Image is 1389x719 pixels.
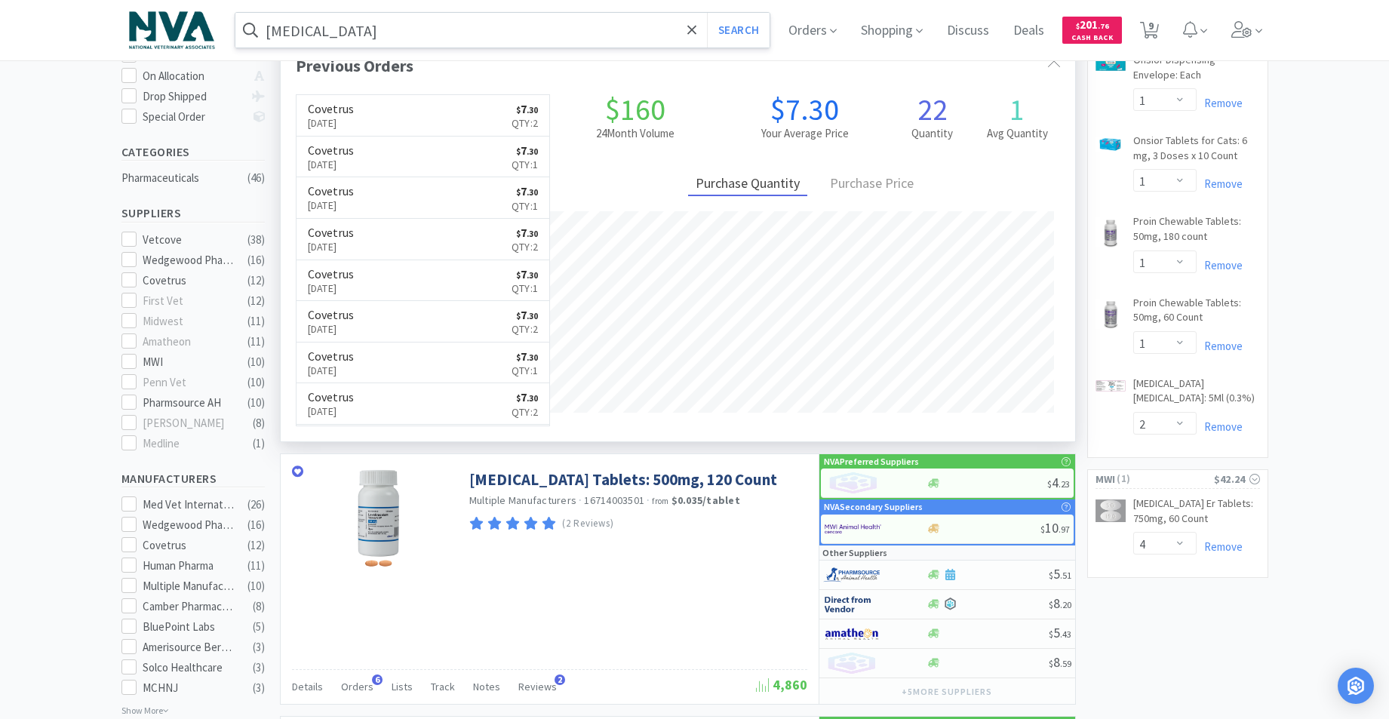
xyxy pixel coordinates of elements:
a: Remove [1197,539,1243,554]
a: Covetrus[DATE]$7.30Qty:1 [297,343,550,384]
span: 7 [516,225,538,240]
span: $ [516,393,521,404]
div: ( 26 ) [247,496,265,514]
div: ( 10 ) [247,353,265,371]
div: ( 11 ) [247,333,265,351]
div: Covetrus [143,272,236,290]
p: [DATE] [308,362,354,379]
span: 7 [516,307,538,322]
a: Onsior Dispensing Envelope: Each [1133,53,1260,88]
div: Med Vet International Direct [143,496,236,514]
p: Qty: 1 [512,280,538,297]
span: . 30 [527,187,538,198]
div: Camber Pharmaceuticals [143,598,236,616]
div: ( 5 ) [253,618,265,636]
div: Multiple Manufacturers [143,577,236,595]
img: no_image.png [825,472,881,494]
p: [DATE] [308,115,354,131]
h2: Quantity [890,124,975,143]
h2: 24 Month Volume [550,124,720,143]
span: 8 [1049,595,1071,612]
span: . 30 [527,229,538,239]
p: [DATE] [308,156,354,173]
img: c67096674d5b41e1bca769e75293f8dd_19.png [823,593,880,616]
h6: Covetrus [308,185,354,197]
div: [PERSON_NAME] [143,414,236,432]
img: 3331a67d23dc422aa21b1ec98afbf632_11.png [823,622,880,645]
div: ( 3 ) [253,679,265,697]
span: . 30 [527,393,538,404]
span: . 30 [527,105,538,115]
span: $ [1076,21,1080,31]
button: Search [707,13,770,48]
h6: Covetrus [308,350,354,362]
div: BluePoint Labs [143,618,236,636]
p: [DATE] [308,321,354,337]
div: Pharmsource AH [143,394,236,412]
div: ( 3 ) [253,638,265,656]
input: Search by item, sku, manufacturer, ingredient, size... [235,13,770,48]
span: 8 [1049,653,1071,671]
div: ( 11 ) [247,557,265,575]
h6: Covetrus [308,103,354,115]
span: $ [516,311,521,321]
div: Penn Vet [143,373,236,392]
h1: $160 [550,94,720,124]
span: 201 [1076,17,1109,32]
a: Covetrus[DATE]$7.30Qty:1 [297,260,550,302]
p: Other Suppliers [822,545,887,560]
p: [DATE] [308,197,354,214]
span: $ [516,105,521,115]
span: 4,860 [756,676,807,693]
span: 5 [1049,565,1071,582]
span: 7 [516,183,538,198]
img: cbd6cf8b6216416da1a8227f1c3fb999_67564.png [357,469,399,567]
div: Wedgewood Pharmacy [143,516,236,534]
div: ( 16 ) [247,516,265,534]
p: NVA Secondary Suppliers [824,499,923,514]
div: ( 3 ) [253,659,265,677]
span: . 43 [1060,628,1071,640]
div: ( 10 ) [247,577,265,595]
h2: Your Average Price [720,124,890,143]
h6: Covetrus [308,268,354,280]
div: ( 8 ) [253,598,265,616]
div: Midwest [143,312,236,330]
a: Covetrus[DATE]$7.30Qty:2 [297,383,550,425]
img: 609f7c432a99493aae9700a0390ee783_257857.png [1096,56,1126,71]
h6: Covetrus [308,226,354,238]
a: Remove [1197,258,1243,272]
p: [DATE] [308,280,354,297]
div: ( 11 ) [247,312,265,330]
h5: Manufacturers [121,470,265,487]
div: ( 10 ) [247,394,265,412]
a: Multiple Manufacturers [469,493,577,507]
p: Qty: 2 [512,238,538,255]
span: from [652,496,668,506]
span: Cash Back [1071,34,1113,44]
span: 5 [1049,624,1071,641]
span: Details [292,680,323,693]
h6: Covetrus [308,309,354,321]
div: Wedgewood Pharmacy [143,251,236,269]
div: ( 8 ) [253,414,265,432]
a: Remove [1197,419,1243,434]
a: $201.76Cash Back [1062,10,1122,51]
div: ( 46 ) [247,169,265,187]
span: 16714003501 [584,493,644,507]
h1: $7.30 [720,94,890,124]
p: [DATE] [308,403,354,419]
span: . 30 [527,146,538,157]
span: ( 1 ) [1115,472,1213,487]
a: [MEDICAL_DATA] [MEDICAL_DATA]: 5Ml (0.3%) [1133,376,1260,412]
span: . 23 [1059,478,1070,490]
div: Human Pharma [143,557,236,575]
a: Proin Chewable Tablets: 50mg, 180 count [1133,214,1260,250]
img: 63c5bf86fc7e40bdb3a5250099754568_2.png [121,4,223,57]
div: Purchase Price [822,173,921,196]
a: Remove [1197,96,1243,110]
div: $42.24 [1214,471,1260,487]
p: (2 Reviews) [562,516,613,532]
span: . 76 [1098,21,1109,31]
span: $ [1049,658,1053,669]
